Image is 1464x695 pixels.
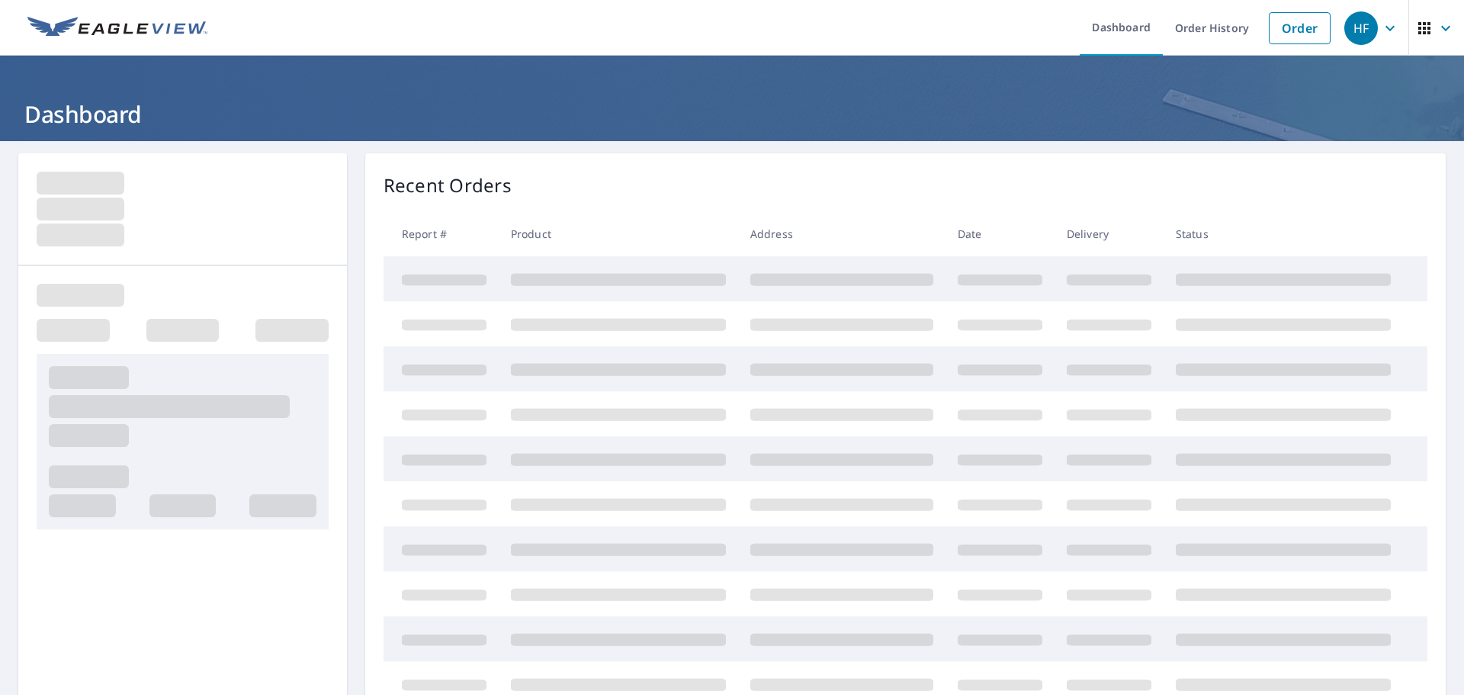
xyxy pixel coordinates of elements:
[384,211,499,256] th: Report #
[1055,211,1164,256] th: Delivery
[1269,12,1331,44] a: Order
[499,211,738,256] th: Product
[27,17,207,40] img: EV Logo
[945,211,1055,256] th: Date
[18,98,1446,130] h1: Dashboard
[1344,11,1378,45] div: HF
[1164,211,1403,256] th: Status
[738,211,945,256] th: Address
[384,172,512,199] p: Recent Orders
